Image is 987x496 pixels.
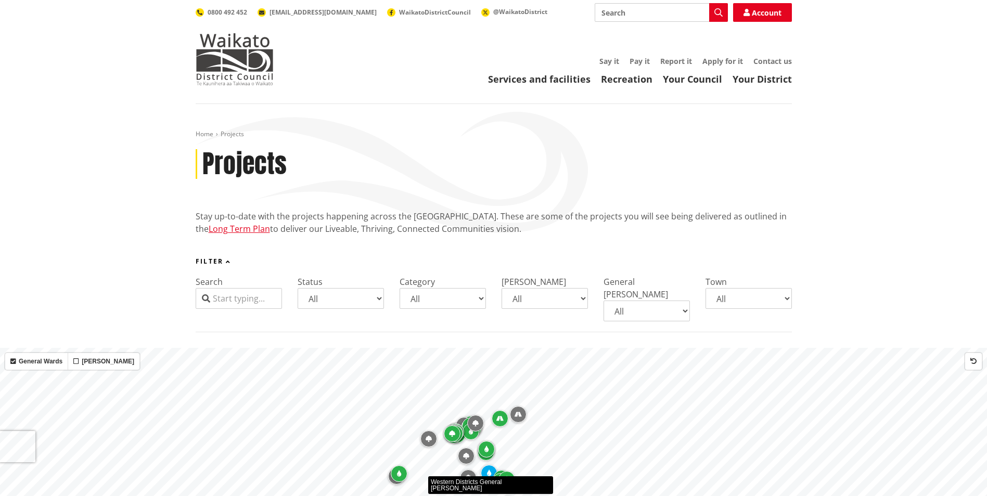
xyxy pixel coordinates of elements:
[939,452,977,490] iframe: Messenger Launcher
[462,416,479,433] div: Map marker
[202,149,287,179] h1: Projects
[502,276,566,288] label: [PERSON_NAME]
[604,276,668,300] label: General [PERSON_NAME]
[196,210,792,235] p: Stay up-to-date with the projects happening across the [GEOGRAPHIC_DATA]. These are some of the p...
[702,56,743,66] a: Apply for it
[446,424,463,441] div: Map marker
[209,223,270,234] a: Long Term Plan
[458,448,475,464] div: Map marker
[196,276,223,288] label: Search
[298,276,323,288] label: Status
[447,423,464,440] div: Map marker
[706,276,727,288] label: Town
[660,56,692,66] a: Report it
[196,129,213,138] a: Home
[463,423,479,440] div: Map marker
[492,473,509,490] div: Map marker
[258,8,377,17] a: [EMAIL_ADDRESS][DOMAIN_NAME]
[492,410,508,427] div: Map marker
[462,417,479,434] div: Map marker
[431,479,550,491] div: Western Districts General [PERSON_NAME]
[753,56,792,66] a: Contact us
[400,276,435,288] label: Category
[493,470,510,487] div: Map marker
[601,73,652,85] a: Recreation
[498,471,515,488] div: Map marker
[510,406,527,423] div: Map marker
[208,8,247,17] span: 0800 492 452
[196,288,282,309] input: Start typing...
[5,353,68,370] label: General Wards
[663,73,722,85] a: Your Council
[196,258,232,265] button: Filter
[488,73,591,85] a: Services and facilities
[391,465,407,482] div: Map marker
[630,56,650,66] a: Pay it
[196,33,274,85] img: Waikato District Council - Te Kaunihera aa Takiwaa o Waikato
[481,465,497,481] div: Map marker
[733,73,792,85] a: Your District
[467,415,484,432] div: Map marker
[68,353,139,370] label: [PERSON_NAME]
[965,353,982,370] button: Reset
[399,8,471,17] span: WaikatoDistrictCouncil
[196,8,247,17] a: 0800 492 452
[460,469,477,486] div: Map marker
[599,56,619,66] a: Say it
[420,430,437,447] div: Map marker
[270,8,377,17] span: [EMAIL_ADDRESS][DOMAIN_NAME]
[196,130,792,139] nav: breadcrumb
[444,425,460,442] div: Map marker
[478,441,495,458] div: Map marker
[595,3,728,22] input: Search input
[221,129,244,138] span: Projects
[481,7,547,16] a: @WaikatoDistrict
[388,468,405,485] div: Map marker
[478,444,494,461] div: Map marker
[387,8,471,17] a: WaikatoDistrictCouncil
[456,417,472,434] div: Map marker
[493,7,547,16] span: @WaikatoDistrict
[733,3,792,22] a: Account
